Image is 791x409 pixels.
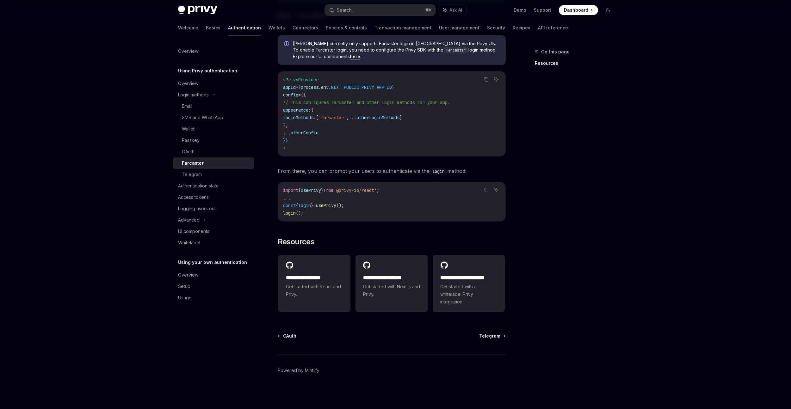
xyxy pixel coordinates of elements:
[514,7,526,13] a: Demo
[482,186,490,194] button: Copy the contents from the code block
[316,115,318,120] span: [
[178,259,247,266] h5: Using your own authentication
[535,58,618,68] a: Resources
[291,130,318,136] span: otherConfig
[331,84,392,90] span: NEXT_PUBLIC_PRIVY_APP_ID
[337,6,355,14] div: Search...
[283,145,286,151] span: >
[564,7,588,13] span: Dashboard
[559,5,598,15] a: Dashboard
[296,203,298,208] span: {
[439,20,479,35] a: User management
[178,228,209,235] div: UI components
[479,333,500,339] span: Telegram
[321,84,329,90] span: env
[325,4,436,16] button: Search...⌘K
[173,135,254,146] a: Passkey
[316,203,336,208] span: usePrivy
[346,115,349,120] span: ,
[286,77,318,82] span: PrivyProvider
[318,84,321,90] span: .
[283,107,311,113] span: appearance:
[283,195,291,201] span: ...
[513,20,530,35] a: Recipes
[182,102,192,110] div: Email
[336,203,344,208] span: ();
[334,187,377,193] span: '@privy-io/react'
[329,84,331,90] span: .
[440,283,497,306] span: Get started with a whitelabel Privy integration.
[298,203,311,208] span: login
[487,20,505,35] a: Security
[178,6,217,15] img: dark logo
[311,107,313,113] span: {
[449,7,462,13] span: Ask AI
[313,203,316,208] span: =
[296,210,303,216] span: ();
[178,67,237,75] h5: Using Privy authentication
[301,84,318,90] span: process
[182,137,200,144] div: Passkey
[278,167,506,175] span: From there, you can prompt your users to authenticate via the method:
[356,115,399,120] span: otherLoginMethods
[283,115,316,120] span: loginMethods:
[283,130,291,136] span: ...
[286,137,288,143] span: }
[350,54,360,59] a: here
[182,114,223,121] div: SMS and WhatsApp
[538,20,568,35] a: API reference
[278,237,315,247] span: Resources
[479,333,505,339] a: Telegram
[283,100,450,105] span: // This configures farcaster and other login methods for your app.
[173,203,254,214] a: Logging users out
[178,239,200,247] div: Whitelabel
[293,40,499,60] span: [PERSON_NAME] currently only supports Farcaster login in [GEOGRAPHIC_DATA] via the Privy UIs. To ...
[399,115,402,120] span: ]
[173,180,254,192] a: Authentication state
[283,84,296,90] span: appId
[283,333,296,339] span: OAuth
[178,91,209,99] div: Login methods
[301,92,303,98] span: {
[377,187,379,193] span: ;
[283,187,298,193] span: import
[278,333,296,339] a: OAuth
[283,137,286,143] span: }
[173,169,254,180] a: Telegram
[178,283,190,290] div: Setup
[363,283,420,298] span: Get started with Next.js and Privy.
[182,159,204,167] div: Farcaster
[284,41,290,47] svg: Info
[298,187,301,193] span: {
[173,78,254,89] a: Overview
[173,269,254,281] a: Overview
[321,187,324,193] span: }
[603,5,613,15] button: Toggle dark mode
[206,20,220,35] a: Basics
[286,283,343,298] span: Get started with React and Privy.
[374,20,431,35] a: Transaction management
[283,203,296,208] span: const
[178,47,198,55] div: Overview
[482,75,490,83] button: Copy the contents from the code block
[326,20,367,35] a: Policies & controls
[311,203,313,208] span: }
[534,7,551,13] a: Support
[269,20,285,35] a: Wallets
[178,271,198,279] div: Overview
[178,80,198,87] div: Overview
[178,216,200,224] div: Advanced
[182,148,195,156] div: OAuth
[173,146,254,157] a: OAuth
[173,101,254,112] a: Email
[392,84,394,90] span: }
[303,92,306,98] span: {
[439,4,467,16] button: Ask AI
[443,47,468,53] code: farcaster
[492,186,500,194] button: Ask AI
[318,115,346,120] span: 'farcaster'
[429,168,447,175] code: login
[173,281,254,292] a: Setup
[228,20,261,35] a: Authentication
[296,84,298,90] span: =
